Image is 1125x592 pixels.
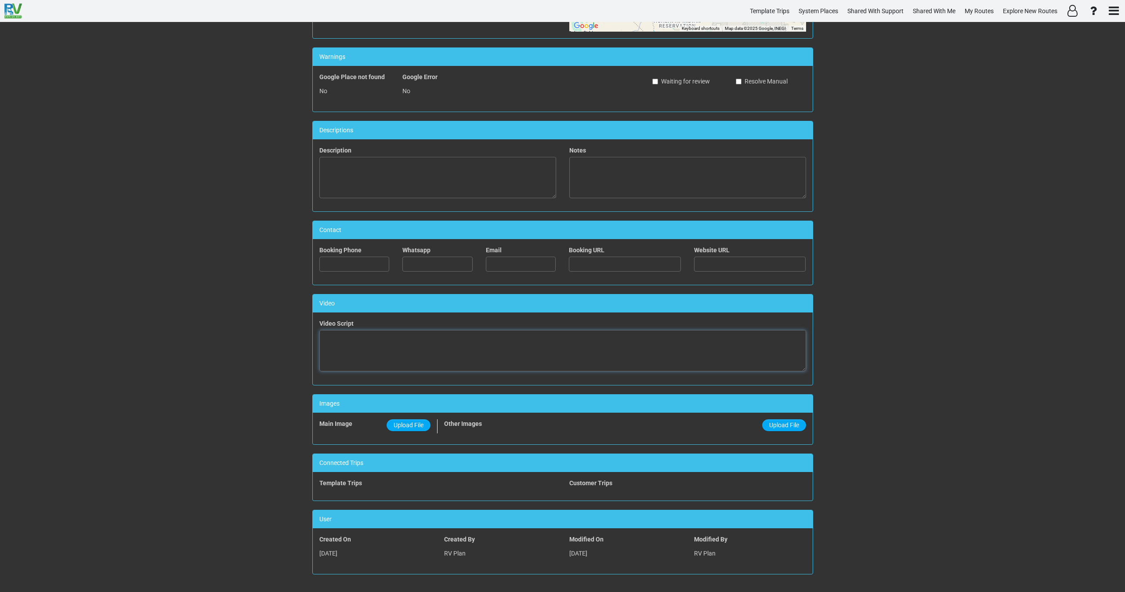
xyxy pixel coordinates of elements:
label: Booking Phone [319,246,362,254]
label: Video Script [319,319,354,328]
a: Shared With Me [909,3,959,20]
span: Shared With Support [847,7,904,15]
div: Images [313,395,813,413]
span: No [319,87,327,94]
p: [DATE] [319,546,431,561]
label: Modified By [694,535,727,544]
button: Keyboard shortcuts [682,25,720,32]
span: Shared With Me [913,7,955,15]
label: Website URL [694,246,730,254]
label: Other Images [444,419,482,428]
input: Waiting for review [652,79,658,84]
a: Shared With Support [843,3,908,20]
span: Upload File [394,421,423,429]
label: Modified On [569,535,604,544]
a: Explore New Routes [999,3,1061,20]
span: Map data ©2025 Google, INEGI [725,26,786,31]
div: User [313,510,813,528]
p: RV Plan [694,546,806,561]
p: RV Plan [444,546,556,561]
label: Template Trips [319,479,362,487]
div: Connected Trips [313,454,813,472]
label: Main Image [319,419,352,428]
a: Terms (opens in new tab) [791,26,803,31]
div: Descriptions [313,121,813,139]
label: Created By [444,535,475,544]
a: My Routes [961,3,998,20]
label: Whatsapp [402,246,430,254]
span: Upload File [769,421,799,429]
label: Google Error [402,73,438,81]
a: Open this area in Google Maps (opens a new window) [572,20,600,32]
label: Notes [569,146,586,155]
img: RvPlanetLogo.png [4,4,22,18]
div: Video [313,294,813,312]
span: Template Trips [750,7,789,15]
input: Resolve Manual [736,79,742,84]
label: Booking URL [569,246,604,254]
span: No [402,87,410,94]
label: Created On [319,535,351,544]
label: Google Place not found [319,73,385,81]
span: Explore New Routes [1003,7,1057,15]
label: Customer Trips [569,479,612,487]
div: Contact [313,221,813,239]
label: Waiting for review [652,77,710,86]
img: Google [572,20,600,32]
p: [DATE] [569,546,681,561]
a: Template Trips [746,3,793,20]
label: Email [486,246,502,254]
a: System Places [795,3,842,20]
label: Resolve Manual [736,77,788,86]
label: Description [319,146,351,155]
div: Warnings [313,48,813,66]
span: System Places [799,7,838,15]
span: My Routes [965,7,994,15]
